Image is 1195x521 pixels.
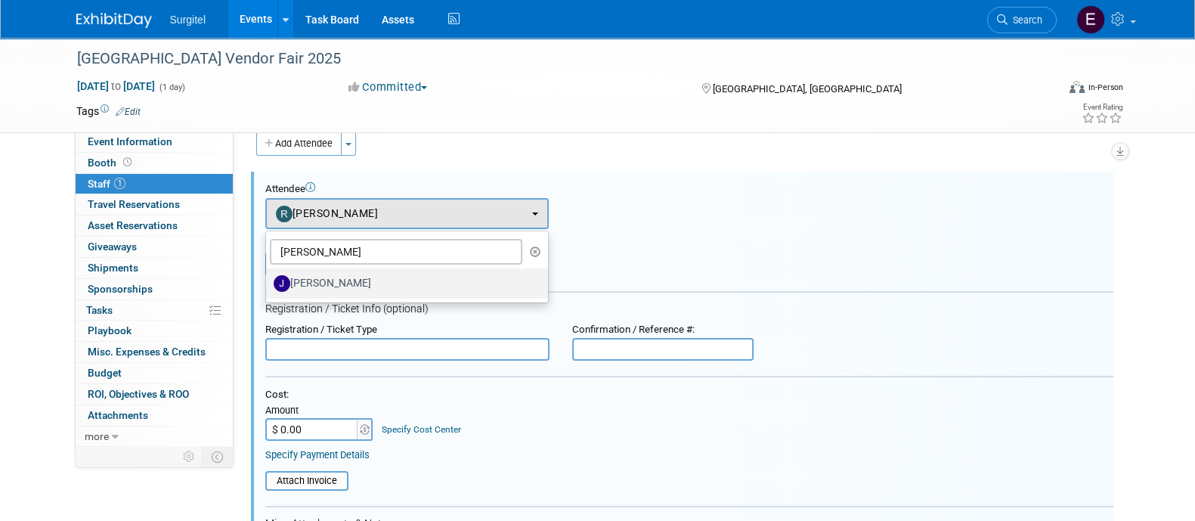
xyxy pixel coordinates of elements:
div: Confirmation / Reference #: [572,324,754,336]
div: Event Format [967,79,1123,101]
span: (1 day) [158,82,185,92]
div: Attendee [265,183,1113,196]
img: J.jpg [274,275,290,292]
button: [PERSON_NAME] [265,198,549,229]
div: Event Rating [1081,104,1122,111]
span: Attachments [88,409,148,421]
div: Cost: [265,389,1113,402]
span: to [109,80,123,92]
a: Playbook [76,321,233,341]
button: Add Attendee [256,132,342,156]
a: Sponsorships [76,279,233,299]
a: Travel Reservations [76,194,233,215]
a: Specify Payment Details [265,449,370,461]
span: Playbook [88,324,132,336]
a: more [76,426,233,447]
span: Search [1008,14,1042,26]
button: Committed [343,79,433,95]
input: Search [270,239,523,265]
span: ROI, Objectives & ROO [88,388,189,400]
span: [PERSON_NAME] [276,207,379,219]
span: Booth [88,157,135,169]
span: Giveaways [88,240,137,253]
span: Staff [88,178,125,190]
span: 1 [114,178,125,189]
span: Sponsorships [88,283,153,295]
img: Event Coordinator [1076,5,1105,34]
a: Staff1 [76,174,233,194]
span: Travel Reservations [88,198,180,210]
div: In-Person [1087,82,1122,93]
div: Registration / Ticket Info (optional) [265,302,1113,316]
label: [PERSON_NAME] [274,271,533,296]
span: Surgitel [170,14,206,26]
span: Tasks [86,304,113,316]
td: Personalize Event Tab Strip [176,447,203,467]
a: Budget [76,363,233,383]
div: [GEOGRAPHIC_DATA] Vendor Fair 2025 [72,45,1034,73]
a: Misc. Expenses & Credits [76,342,233,362]
span: more [85,430,109,442]
div: Attendance Format [451,237,646,250]
a: Tasks [76,300,233,321]
a: Shipments [76,258,233,278]
td: Toggle Event Tabs [202,447,233,467]
a: Specify Cost Center [382,424,461,435]
div: Amount [265,405,375,418]
a: Search [987,7,1057,33]
a: ROI, Objectives & ROO [76,384,233,405]
a: Giveaways [76,237,233,257]
span: [GEOGRAPHIC_DATA], [GEOGRAPHIC_DATA] [713,83,902,95]
span: Booth not reserved yet [120,157,135,168]
body: Rich Text Area. Press ALT-0 for help. [8,6,826,21]
span: Asset Reservations [88,219,178,231]
a: Attachments [76,405,233,426]
td: Tags [76,104,141,119]
span: Misc. Expenses & Credits [88,346,206,358]
div: Registration / Ticket Type [265,324,550,336]
a: Event Information [76,132,233,152]
a: Asset Reservations [76,216,233,236]
span: Event Information [88,135,172,147]
a: Booth [76,153,233,173]
img: ExhibitDay [76,13,152,28]
span: Budget [88,367,122,379]
img: Format-Inperson.png [1070,81,1085,93]
a: Edit [116,107,141,117]
span: Shipments [88,262,138,274]
span: [DATE] [DATE] [76,79,156,93]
